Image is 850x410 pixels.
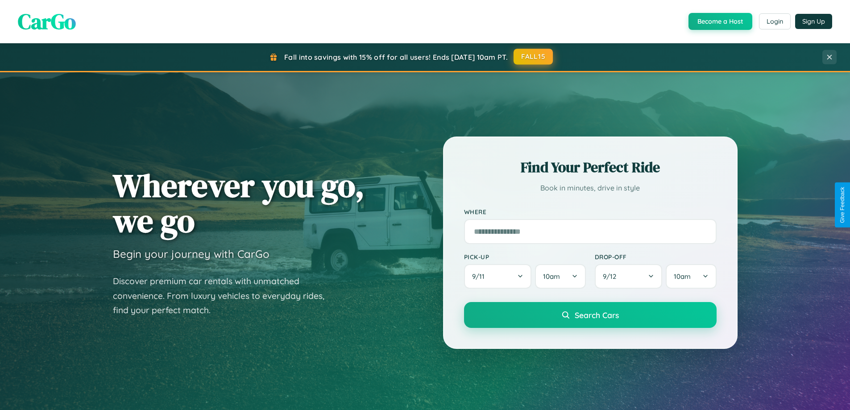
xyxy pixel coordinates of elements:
span: Fall into savings with 15% off for all users! Ends [DATE] 10am PT. [284,53,508,62]
span: 9 / 11 [472,272,489,281]
button: 10am [535,264,585,289]
span: 10am [674,272,691,281]
button: FALL15 [514,49,553,65]
button: 10am [666,264,716,289]
span: 10am [543,272,560,281]
button: 9/12 [595,264,663,289]
label: Pick-up [464,253,586,261]
button: Sign Up [795,14,832,29]
h2: Find Your Perfect Ride [464,157,717,177]
button: 9/11 [464,264,532,289]
button: Login [759,13,791,29]
p: Discover premium car rentals with unmatched convenience. From luxury vehicles to everyday rides, ... [113,274,336,318]
span: CarGo [18,7,76,36]
label: Where [464,208,717,215]
h1: Wherever you go, we go [113,168,365,238]
h3: Begin your journey with CarGo [113,247,270,261]
p: Book in minutes, drive in style [464,182,717,195]
button: Become a Host [688,13,752,30]
label: Drop-off [595,253,717,261]
button: Search Cars [464,302,717,328]
span: 9 / 12 [603,272,621,281]
div: Give Feedback [839,187,846,223]
span: Search Cars [575,310,619,320]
